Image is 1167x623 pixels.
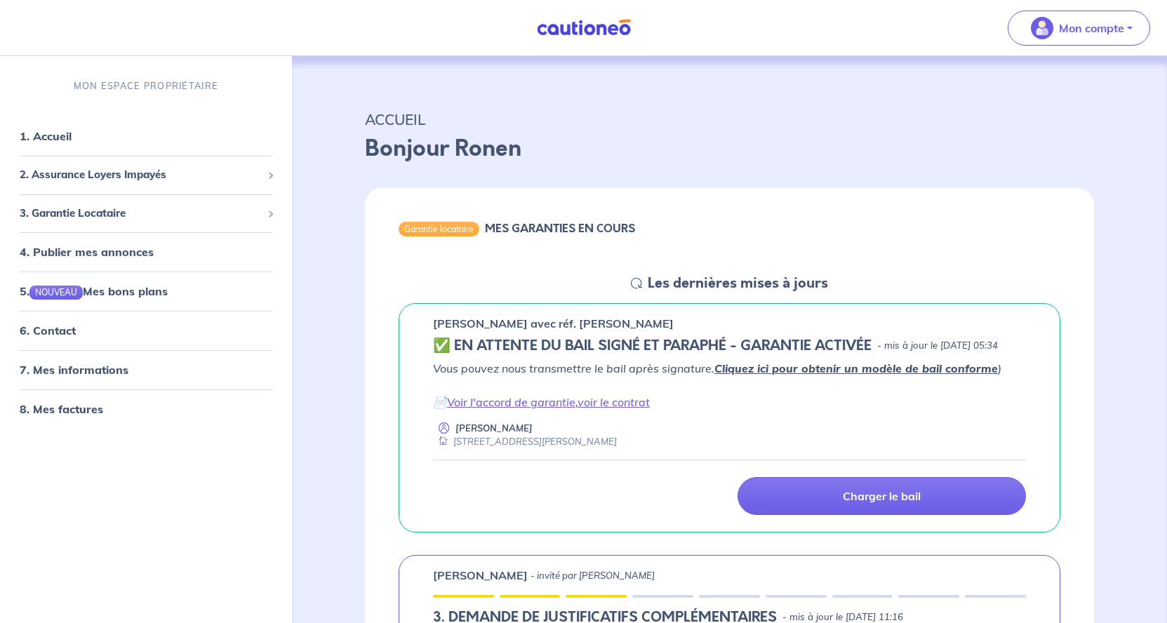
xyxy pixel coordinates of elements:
p: - invité par [PERSON_NAME] [531,569,655,583]
em: Vous pouvez nous transmettre le bail après signature. ) [433,361,1001,375]
p: Bonjour Ronen [365,132,1094,166]
div: 6. Contact [6,316,286,344]
a: Voir l'accord de garantie [447,395,575,409]
a: Cliquez ici pour obtenir un modèle de bail conforme [714,361,998,375]
span: 3. Garantie Locataire [20,205,262,221]
p: [PERSON_NAME] avec réf. [PERSON_NAME] [433,315,674,332]
div: 8. Mes factures [6,395,286,423]
div: state: CONTRACT-SIGNED, Context: IN-LANDLORD,IN-LANDLORD [433,337,1026,354]
div: 3. Garantie Locataire [6,199,286,227]
div: 7. Mes informations [6,356,286,384]
img: illu_account_valid_menu.svg [1031,17,1053,39]
div: 4. Publier mes annonces [6,238,286,266]
a: 8. Mes factures [20,402,103,416]
p: [PERSON_NAME] [433,567,528,584]
div: [STREET_ADDRESS][PERSON_NAME] [433,435,617,448]
a: 5.NOUVEAUMes bons plans [20,284,168,298]
a: 1. Accueil [20,129,72,143]
span: 2. Assurance Loyers Impayés [20,167,262,183]
h6: MES GARANTIES EN COURS [485,222,635,235]
p: Mon compte [1059,20,1124,36]
div: 1. Accueil [6,122,286,150]
button: illu_account_valid_menu.svgMon compte [1008,11,1150,46]
a: Charger le bail [738,477,1026,515]
div: 2. Assurance Loyers Impayés [6,161,286,189]
a: 6. Contact [20,323,76,337]
p: Charger le bail [843,489,921,503]
a: 7. Mes informations [20,363,128,377]
div: 5.NOUVEAUMes bons plans [6,277,286,305]
p: [PERSON_NAME] [455,422,533,435]
p: ACCUEIL [365,107,1094,132]
div: Garantie locataire [399,222,479,236]
em: 📄 , [433,395,650,409]
a: 4. Publier mes annonces [20,245,154,259]
p: MON ESPACE PROPRIÉTAIRE [74,79,218,93]
h5: Les dernières mises à jours [648,275,828,292]
p: - mis à jour le [DATE] 05:34 [877,339,998,353]
img: Cautioneo [531,19,636,36]
h5: ✅️️️ EN ATTENTE DU BAIL SIGNÉ ET PARAPHÉ - GARANTIE ACTIVÉE [433,337,872,354]
a: voir le contrat [578,395,650,409]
